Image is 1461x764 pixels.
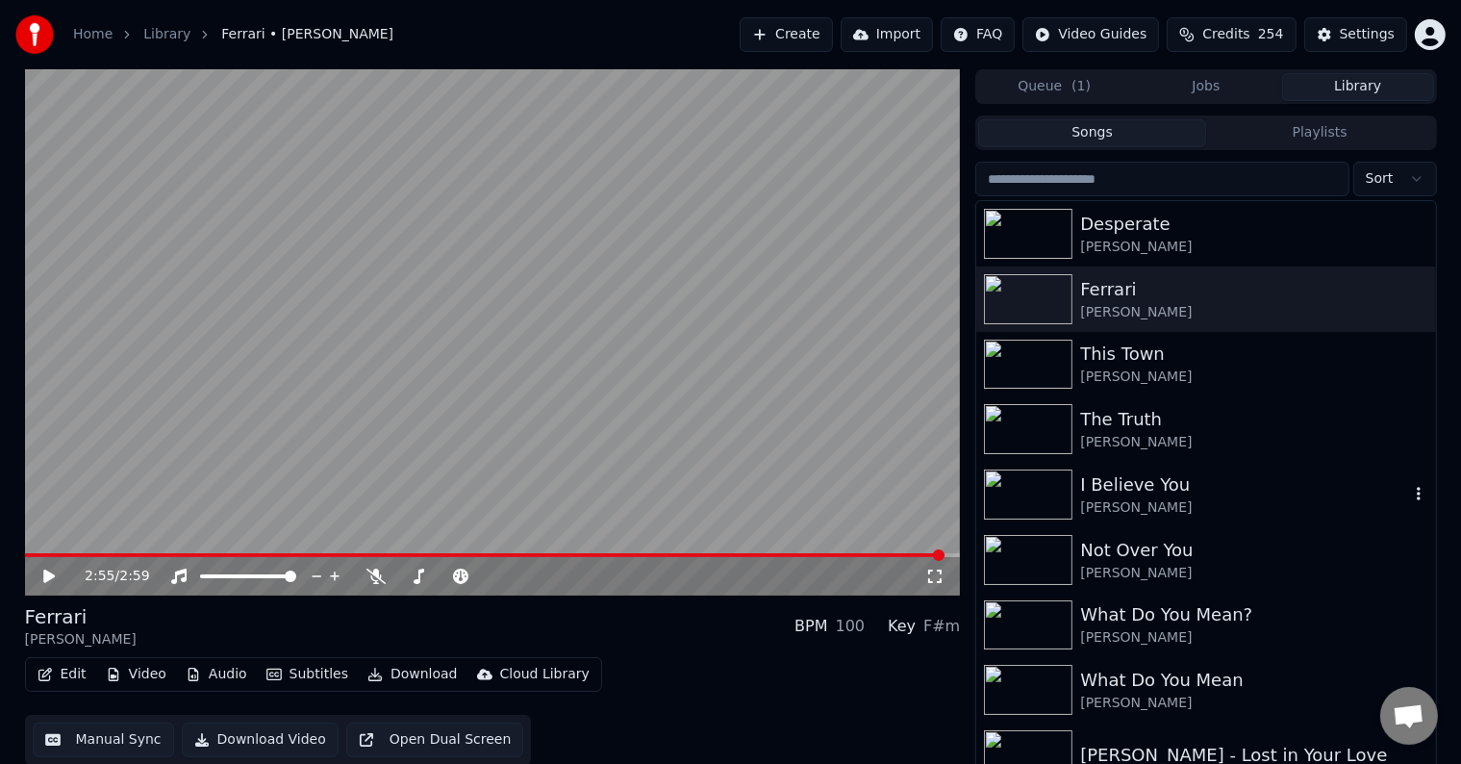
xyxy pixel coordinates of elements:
[836,615,866,638] div: 100
[794,615,827,638] div: BPM
[923,615,960,638] div: F#m
[978,119,1206,147] button: Songs
[25,630,137,649] div: [PERSON_NAME]
[1080,238,1427,257] div: [PERSON_NAME]
[119,567,149,586] span: 2:59
[1167,17,1296,52] button: Credits254
[1258,25,1284,44] span: 254
[941,17,1015,52] button: FAQ
[1080,211,1427,238] div: Desperate
[1130,73,1282,101] button: Jobs
[1080,276,1427,303] div: Ferrari
[1080,601,1427,628] div: What Do You Mean?
[360,661,466,688] button: Download
[259,661,356,688] button: Subtitles
[1080,628,1427,648] div: [PERSON_NAME]
[1340,25,1395,44] div: Settings
[1202,25,1249,44] span: Credits
[85,567,131,586] div: /
[73,25,393,44] nav: breadcrumb
[1080,498,1408,518] div: [PERSON_NAME]
[1080,341,1427,368] div: This Town
[346,723,524,757] button: Open Dual Screen
[888,615,916,638] div: Key
[1022,17,1159,52] button: Video Guides
[1206,119,1434,147] button: Playlists
[978,73,1130,101] button: Queue
[1304,17,1407,52] button: Settings
[178,661,255,688] button: Audio
[33,723,174,757] button: Manual Sync
[15,15,54,54] img: youka
[1080,564,1427,583] div: [PERSON_NAME]
[500,665,590,684] div: Cloud Library
[1080,471,1408,498] div: I Believe You
[1282,73,1434,101] button: Library
[25,603,137,630] div: Ferrari
[30,661,94,688] button: Edit
[221,25,393,44] span: Ferrari • [PERSON_NAME]
[740,17,833,52] button: Create
[143,25,190,44] a: Library
[1080,368,1427,387] div: [PERSON_NAME]
[85,567,114,586] span: 2:55
[841,17,933,52] button: Import
[1080,303,1427,322] div: [PERSON_NAME]
[182,723,339,757] button: Download Video
[1080,406,1427,433] div: The Truth
[1080,537,1427,564] div: Not Over You
[1080,694,1427,713] div: [PERSON_NAME]
[1071,77,1091,96] span: ( 1 )
[1380,687,1438,745] div: Open chat
[1080,433,1427,452] div: [PERSON_NAME]
[1080,667,1427,694] div: What Do You Mean
[98,661,174,688] button: Video
[73,25,113,44] a: Home
[1366,169,1394,189] span: Sort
